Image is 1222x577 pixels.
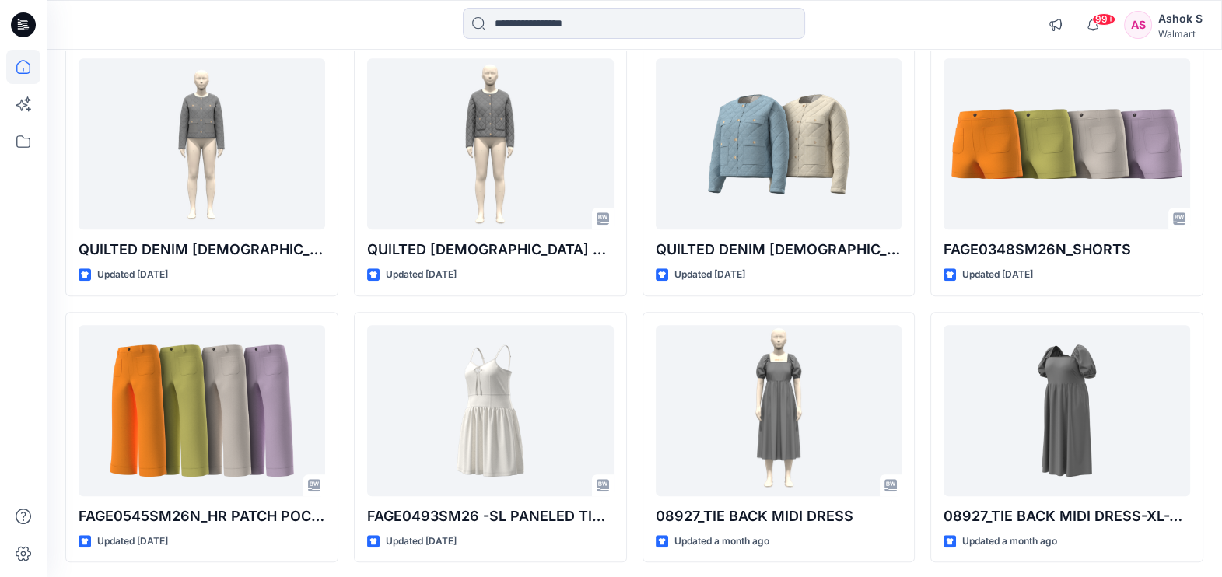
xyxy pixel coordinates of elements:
p: QUILTED DENIM [DEMOGRAPHIC_DATA] LIKE JACKET [656,239,902,261]
a: FAGE0545SM26N_HR PATCH POCKET CROPPED WIDE LEG [79,325,325,496]
p: 08927_TIE BACK MIDI DRESS-XL-XXXL [944,505,1190,527]
div: Walmart [1158,28,1203,40]
p: Updated [DATE] [674,267,745,283]
a: 08927_TIE BACK MIDI DRESS-XL-XXXL [944,325,1190,496]
p: FAGE0545SM26N_HR PATCH POCKET CROPPED WIDE LEG [79,505,325,527]
a: QUILTED DENIM LADY LIKE JACKET [79,58,325,229]
a: FAGE0348SM26N_SHORTS [944,58,1190,229]
p: Updated [DATE] [386,533,457,550]
span: 99+ [1092,13,1115,26]
p: Updated a month ago [962,533,1057,550]
p: FAGE0493SM26 -SL PANELED TIE MINI DRESS [367,505,614,527]
div: Ashok S [1158,9,1203,28]
p: Updated [DATE] [962,267,1033,283]
a: FAGE0493SM26 -SL PANELED TIE MINI DRESS [367,325,614,496]
a: QUILTED LADY LIKE JACKET [367,58,614,229]
p: Updated a month ago [674,533,769,550]
p: QUILTED [DEMOGRAPHIC_DATA] LIKE JACKET [367,239,614,261]
p: Updated [DATE] [386,267,457,283]
p: QUILTED DENIM [DEMOGRAPHIC_DATA] LIKE JACKET [79,239,325,261]
div: AS [1124,11,1152,39]
p: 08927_TIE BACK MIDI DRESS [656,505,902,527]
p: Updated [DATE] [97,267,168,283]
a: 08927_TIE BACK MIDI DRESS [656,325,902,496]
p: Updated [DATE] [97,533,168,550]
p: FAGE0348SM26N_SHORTS [944,239,1190,261]
a: QUILTED DENIM LADY LIKE JACKET [656,58,902,229]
